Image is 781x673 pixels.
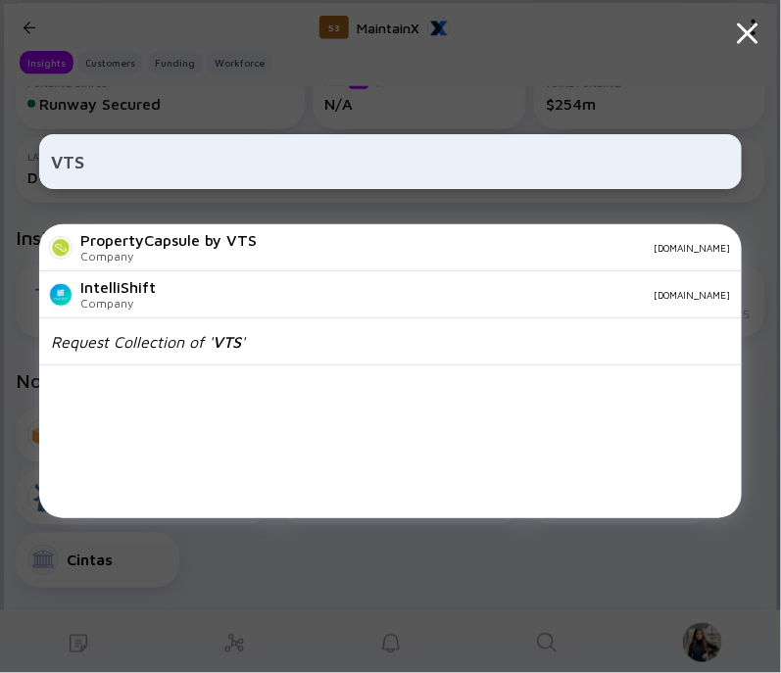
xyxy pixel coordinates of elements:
div: IntelliShift [80,278,156,296]
div: Company [80,296,156,311]
div: [DOMAIN_NAME] [272,242,730,254]
div: [DOMAIN_NAME] [171,289,730,301]
div: Company [80,249,257,264]
div: Request Collection of ' ' [51,333,245,351]
input: Search Company or Investor... [51,144,730,179]
div: PropertyCapsule by VTS [80,231,257,249]
span: VTS [213,333,241,351]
